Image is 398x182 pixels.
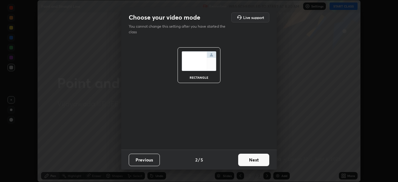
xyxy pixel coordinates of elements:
[129,24,229,35] p: You cannot change this setting after you have started the class
[195,156,197,163] h4: 2
[201,156,203,163] h4: 5
[243,16,264,19] h5: Live support
[129,154,160,166] button: Previous
[198,156,200,163] h4: /
[187,76,211,79] div: rectangle
[129,13,200,21] h2: Choose your video mode
[238,154,269,166] button: Next
[182,51,216,71] img: normalScreenIcon.ae25ed63.svg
